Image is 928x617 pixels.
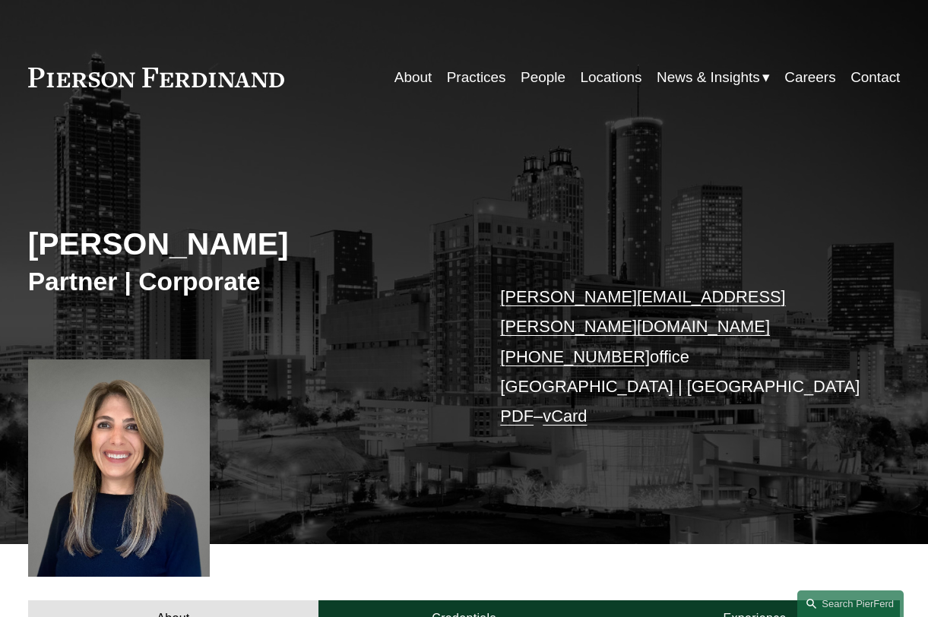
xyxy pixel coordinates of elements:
[784,64,835,93] a: Careers
[500,287,785,336] a: [PERSON_NAME][EMAIL_ADDRESS][PERSON_NAME][DOMAIN_NAME]
[394,64,432,93] a: About
[28,266,464,298] h3: Partner | Corporate
[447,64,506,93] a: Practices
[657,65,760,90] span: News & Insights
[657,64,770,93] a: folder dropdown
[543,407,587,426] a: vCard
[521,64,565,93] a: People
[500,347,650,366] a: [PHONE_NUMBER]
[500,282,863,432] p: office [GEOGRAPHIC_DATA] | [GEOGRAPHIC_DATA] –
[28,226,464,264] h2: [PERSON_NAME]
[581,64,642,93] a: Locations
[500,407,534,426] a: PDF
[797,590,904,617] a: Search this site
[850,64,900,93] a: Contact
